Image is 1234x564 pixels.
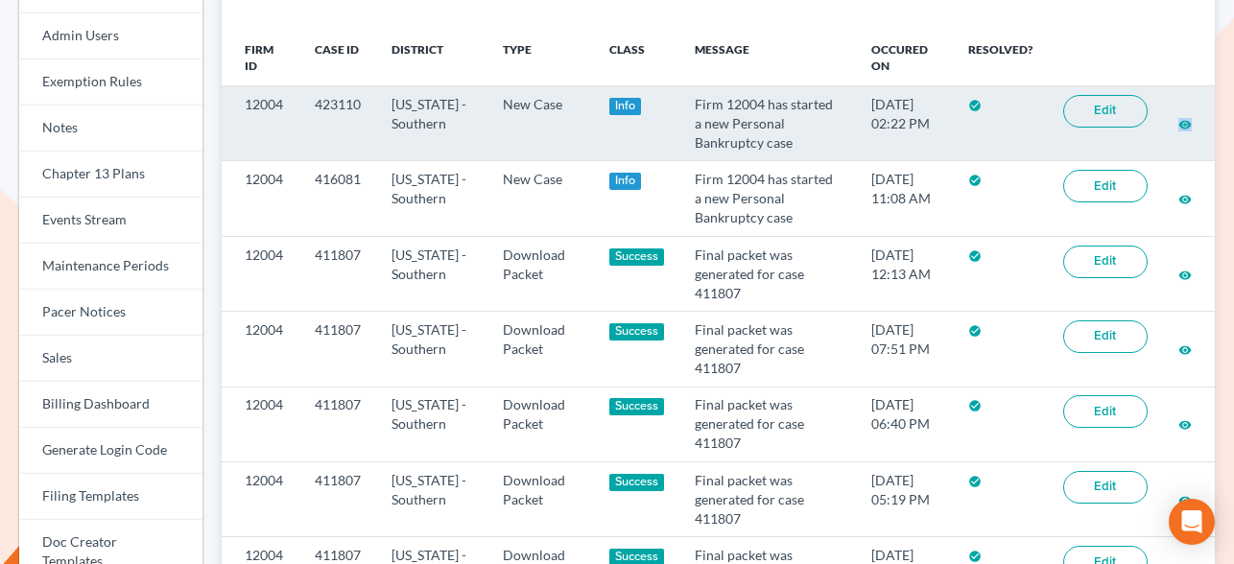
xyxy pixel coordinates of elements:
td: [DATE] 12:13 AM [856,236,953,311]
i: visibility [1178,269,1192,282]
td: [DATE] 11:08 AM [856,161,953,236]
a: visibility [1178,115,1192,131]
a: Edit [1063,95,1148,128]
a: Edit [1063,170,1148,202]
i: check_circle [968,399,982,412]
td: 12004 [222,387,299,461]
td: New Case [487,86,594,161]
th: Type [487,31,594,86]
a: Events Stream [19,198,202,244]
td: [US_STATE] - Southern [376,236,487,311]
a: Chapter 13 Plans [19,152,202,198]
a: Maintenance Periods [19,244,202,290]
a: visibility [1178,491,1192,507]
td: 411807 [299,312,376,387]
th: District [376,31,487,86]
td: 411807 [299,462,376,537]
a: Edit [1063,395,1148,428]
td: New Case [487,161,594,236]
a: visibility [1178,190,1192,206]
div: Success [609,398,665,415]
td: 423110 [299,86,376,161]
div: Success [609,474,665,491]
a: Filing Templates [19,474,202,520]
td: Download Packet [487,312,594,387]
td: 12004 [222,161,299,236]
a: Exemption Rules [19,59,202,106]
td: 12004 [222,86,299,161]
a: Pacer Notices [19,290,202,336]
td: [US_STATE] - Southern [376,312,487,387]
i: check_circle [968,99,982,112]
div: Info [609,173,642,190]
td: Download Packet [487,462,594,537]
a: visibility [1178,341,1192,357]
td: 411807 [299,387,376,461]
div: Success [609,323,665,341]
i: check_circle [968,550,982,563]
th: Occured On [856,31,953,86]
td: 12004 [222,236,299,311]
div: Info [609,98,642,115]
i: visibility [1178,343,1192,357]
a: Notes [19,106,202,152]
td: Download Packet [487,236,594,311]
div: Success [609,248,665,266]
td: [US_STATE] - Southern [376,86,487,161]
a: Sales [19,336,202,382]
td: [US_STATE] - Southern [376,387,487,461]
td: 411807 [299,236,376,311]
th: Resolved? [953,31,1048,86]
a: Generate Login Code [19,428,202,474]
a: Edit [1063,320,1148,353]
td: Firm 12004 has started a new Personal Bankruptcy case [679,86,855,161]
a: visibility [1178,415,1192,432]
td: [US_STATE] - Southern [376,462,487,537]
td: 416081 [299,161,376,236]
i: check_circle [968,475,982,488]
td: Final packet was generated for case 411807 [679,387,855,461]
th: Class [594,31,680,86]
td: [DATE] 06:40 PM [856,387,953,461]
td: [DATE] 07:51 PM [856,312,953,387]
i: check_circle [968,174,982,187]
a: Billing Dashboard [19,382,202,428]
a: Admin Users [19,13,202,59]
td: Firm 12004 has started a new Personal Bankruptcy case [679,161,855,236]
i: visibility [1178,418,1192,432]
td: 12004 [222,312,299,387]
td: [US_STATE] - Southern [376,161,487,236]
td: [DATE] 02:22 PM [856,86,953,161]
a: visibility [1178,266,1192,282]
i: visibility [1178,193,1192,206]
a: Edit [1063,471,1148,504]
a: Edit [1063,246,1148,278]
i: check_circle [968,324,982,338]
i: visibility [1178,118,1192,131]
i: check_circle [968,249,982,263]
th: Message [679,31,855,86]
td: 12004 [222,462,299,537]
td: Final packet was generated for case 411807 [679,462,855,537]
td: Final packet was generated for case 411807 [679,236,855,311]
td: [DATE] 05:19 PM [856,462,953,537]
i: visibility [1178,494,1192,507]
td: Download Packet [487,387,594,461]
th: Case ID [299,31,376,86]
td: Final packet was generated for case 411807 [679,312,855,387]
div: Open Intercom Messenger [1169,499,1215,545]
th: Firm ID [222,31,299,86]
